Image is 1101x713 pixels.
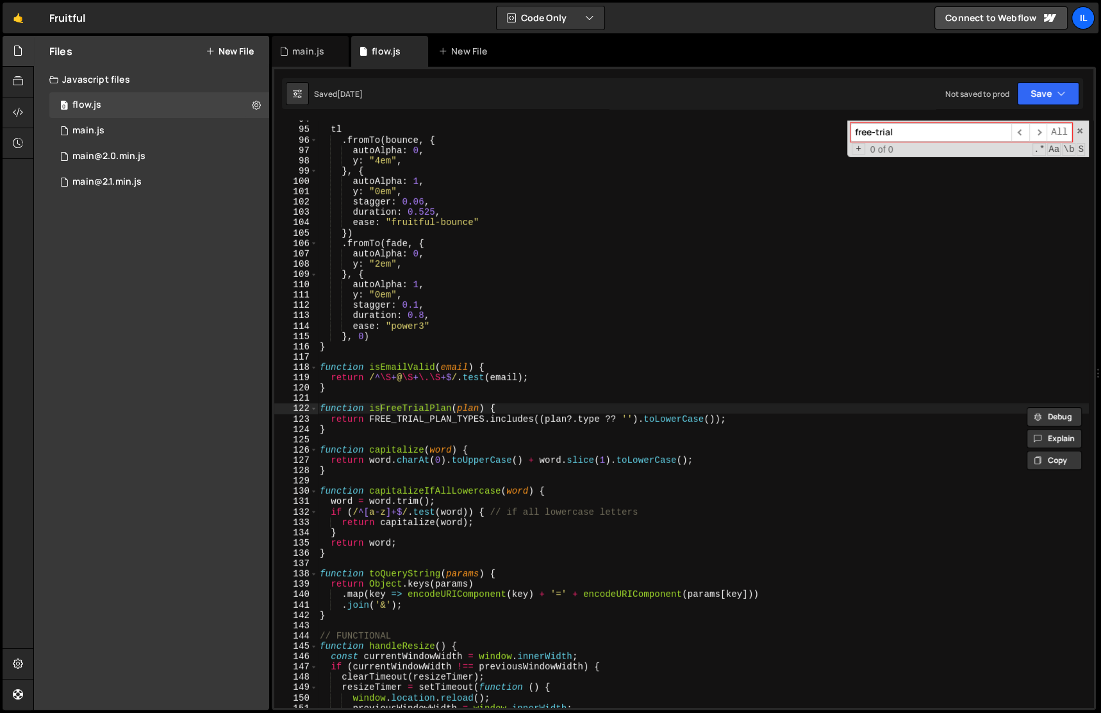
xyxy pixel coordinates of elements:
div: 115 [274,331,318,342]
h2: Files [49,44,72,58]
div: 141 [274,600,318,610]
div: 112 [274,300,318,310]
div: Fruitful [49,10,85,26]
div: 118 [274,362,318,373]
div: 129 [274,476,318,486]
div: 95 [274,124,318,135]
button: Debug [1027,407,1082,426]
div: 108 [274,259,318,269]
div: 121 [274,393,318,403]
div: Javascript files [34,67,269,92]
div: 107 [274,249,318,259]
div: 111 [274,290,318,300]
div: 127 [274,455,318,466]
div: New File [438,45,492,58]
button: Explain [1027,429,1082,448]
div: 150 [274,693,318,703]
div: 101 [274,187,318,197]
div: [DATE] [337,88,363,99]
div: 104 [274,217,318,228]
div: Not saved to prod [945,88,1009,99]
div: 126 [274,445,318,455]
div: 114 [274,321,318,331]
div: 144 [274,631,318,641]
div: main@2.1.min.js [72,176,142,188]
div: 137 [274,558,318,569]
div: 105 [274,228,318,239]
div: 106 [274,239,318,249]
div: 12077/32195.js [49,92,269,118]
div: 135 [274,538,318,548]
span: Whole Word Search [1062,143,1075,156]
div: main@2.0.min.js [72,151,145,162]
div: 136 [274,548,318,558]
div: 124 [274,424,318,435]
div: 12077/28919.js [49,118,269,144]
div: 113 [274,310,318,321]
div: 12077/30059.js [49,144,269,169]
span: 0 of 0 [865,144,898,155]
div: 117 [274,352,318,362]
div: 142 [274,610,318,621]
div: 109 [274,269,318,280]
div: 146 [274,651,318,662]
input: Search for [850,123,1011,142]
div: 148 [274,672,318,682]
button: Copy [1027,451,1082,470]
div: 12077/31244.js [49,169,269,195]
div: 143 [274,621,318,631]
span: Search In Selection [1077,143,1085,156]
div: 149 [274,682,318,692]
div: main.js [292,45,324,58]
div: 103 [274,207,318,217]
span: ​ [1029,123,1047,142]
div: 147 [274,662,318,672]
a: Il [1072,6,1095,29]
div: 134 [274,528,318,538]
div: 138 [274,569,318,579]
div: 139 [274,579,318,589]
button: Code Only [497,6,604,29]
span: CaseSensitive Search [1047,143,1061,156]
div: 99 [274,166,318,176]
span: ​ [1011,123,1029,142]
div: 123 [274,414,318,424]
span: RegExp Search [1032,143,1046,156]
div: Saved [314,88,363,99]
span: 0 [60,101,68,112]
div: 120 [274,383,318,393]
div: 96 [274,135,318,146]
span: Alt-Enter [1047,123,1072,142]
a: 🤙 [3,3,34,33]
div: 132 [274,507,318,517]
a: Connect to Webflow [934,6,1068,29]
div: 130 [274,486,318,496]
div: 145 [274,641,318,651]
div: 122 [274,403,318,414]
div: main.js [72,125,104,137]
div: 125 [274,435,318,445]
div: 100 [274,176,318,187]
span: Toggle Replace mode [852,143,865,155]
div: 133 [274,517,318,528]
button: Save [1017,82,1079,105]
div: 131 [274,496,318,507]
div: flow.js [72,99,101,111]
div: 140 [274,589,318,600]
div: flow.js [372,45,401,58]
button: New File [206,46,254,56]
div: 128 [274,466,318,476]
div: 110 [274,280,318,290]
div: 102 [274,197,318,207]
div: 97 [274,146,318,156]
div: 98 [274,156,318,166]
div: 116 [274,342,318,352]
div: 119 [274,373,318,383]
